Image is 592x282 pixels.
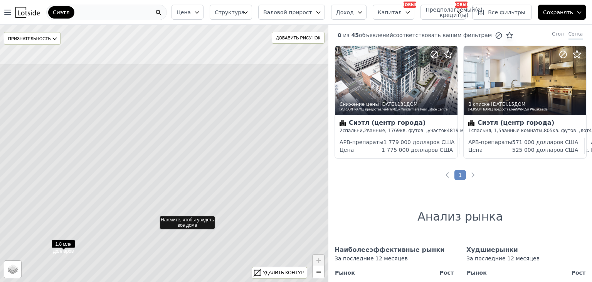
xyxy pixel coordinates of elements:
font: , [507,102,508,107]
font: Цена [468,147,483,153]
font: эффективные рынки [370,246,445,253]
a: Увеличить масштаб [313,255,324,266]
font: соответствовать вашим фильтрам [393,32,492,38]
button: Предполагаемый(е) кредит(ы) [420,5,466,20]
font: из [343,32,350,38]
font: Все фильтры [488,9,525,15]
font: 4819 м² [447,128,465,133]
font: Капитал [378,9,402,15]
a: В списке [DATE],15ДОМ[PERSON_NAME] предоставленNWMLSи WeLakesideКондоминиумСиэтл (центр города)1с... [463,46,586,159]
font: спальня [471,128,491,133]
button: Сохранять [538,5,586,20]
time: 2025-08-18 16:01 [491,102,507,107]
font: 1 [459,172,462,178]
font: участок [428,128,447,133]
font: 1 779 000 долларов США [383,139,455,145]
font: , 1769 [385,128,400,133]
font: [PERSON_NAME] предоставлен [340,108,387,111]
button: Валовой прирост [258,5,325,20]
button: Все фильтры [472,5,532,20]
a: Предыдущая страница [444,171,451,179]
font: Сиэтл [53,9,70,15]
a: Уменьшить масштаб [313,266,324,278]
button: Доход [331,5,367,20]
font: [DATE] [491,102,507,107]
font: Структура [215,9,244,15]
font: Цена [177,9,191,15]
font: 805 [544,128,553,133]
font: 571 000 долларов США [512,139,579,145]
font: лот [580,128,589,133]
font: кв. футов , [553,128,580,133]
img: Кондоминиум [468,120,474,126]
button: Структура [210,5,252,20]
a: Следующая страница [469,171,477,179]
font: Рост [572,270,585,276]
font: 2 [364,128,367,133]
font: ванные комнаты, [501,128,544,133]
font: За последние 12 месяцев [466,255,540,262]
a: Слои [4,261,21,278]
font: 1 [468,128,471,133]
font: 0 [338,32,341,38]
font: рынки [495,246,518,253]
font: спальни, [343,128,364,133]
font: , [396,102,397,107]
font: АРВ-препараты [340,139,383,145]
font: Валовой прирост [263,9,312,15]
img: Кондоминиум [340,120,346,126]
font: ДОБАВИТЬ РИСУНОК [276,36,320,40]
font: 2 [340,128,343,133]
font: НОВЫЙ [402,3,418,7]
font: Предполагаемый(е) кредит(ы) [425,7,483,18]
font: 131 [397,102,406,107]
font: За последние 12 месяцев [335,255,408,262]
font: В списке [468,102,490,107]
font: кв. футов , [400,128,427,133]
font: УДАЛИТЬ КОНТУР [263,270,304,275]
font: , 1,5 [491,128,501,133]
font: Доход [336,9,354,15]
ul: Пагинация [328,171,592,179]
font: АРВ-препараты [468,139,512,145]
font: и WeLakeside [527,108,548,111]
font: Стол [552,31,563,37]
font: Сетка [568,31,583,37]
font: НОВЫЙ [453,3,470,7]
a: Страница 1 — ваша текущая страница [454,170,466,180]
font: Рынок [335,270,355,276]
font: Сиэтл (центр города) [478,119,554,126]
font: ДОМ [406,102,417,107]
font: и Windermere Real Estate Central [399,108,449,111]
font: 1 775 000 долларов США [382,147,453,153]
font: [PERSON_NAME] предоставлен [468,108,516,111]
font: NWMLS [387,108,398,111]
font: Худшие [466,246,495,253]
font: 1,8 млн долларов [53,241,74,254]
font: + [316,255,321,265]
font: 45 [351,32,359,38]
time: 2025-08-19 22:27 [380,102,396,107]
font: Сохранять [543,9,573,15]
font: − [316,267,321,277]
font: ПРИЗНАТЕЛЬНОСТЬ [8,36,51,41]
a: Снижение цены [DATE],131ДОМ[PERSON_NAME] предоставленNWMLSи Windermere Real Estate CentralКондоми... [335,46,457,159]
font: NWMLS [516,108,527,111]
font: Рынок [467,270,487,276]
button: Цена [172,5,203,20]
button: Капитал [373,5,414,20]
img: Лотсайд [15,7,40,18]
font: 525 000 долларов США [512,147,579,153]
font: Сиэтл (центр города) [349,119,425,126]
font: Цена [340,147,354,153]
font: ванные [367,128,385,133]
font: Анализ рынка [417,210,503,223]
font: Рост [440,270,454,276]
font: 15 [508,102,514,107]
font: объявлений [359,32,393,38]
font: Снижение цены [340,102,379,107]
font: ДОМ [514,102,525,107]
font: Наиболее [335,246,370,253]
div: 1,8 млн долларов [52,240,75,251]
font: [DATE] [380,102,396,107]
